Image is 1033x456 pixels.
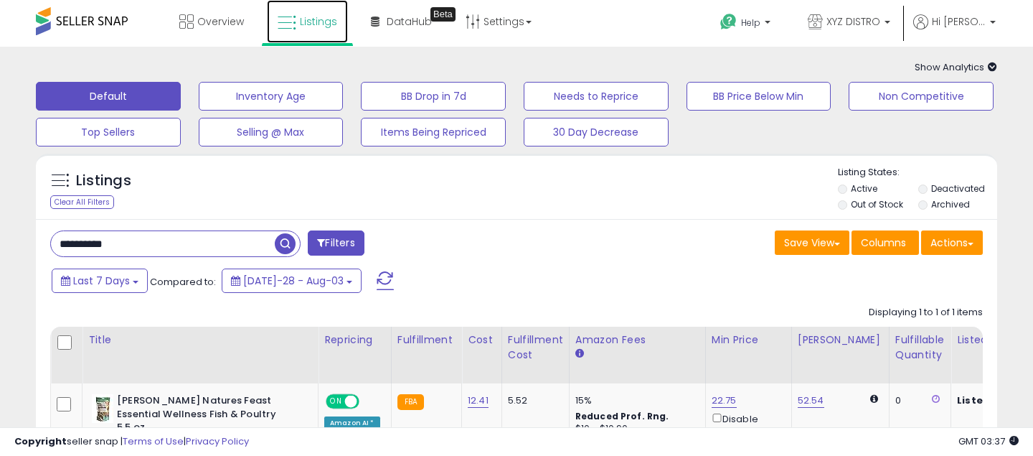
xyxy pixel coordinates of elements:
[849,82,994,111] button: Non Competitive
[14,435,249,449] div: seller snap | |
[775,231,849,255] button: Save View
[508,332,563,363] div: Fulfillment Cost
[575,410,669,422] b: Reduced Prof. Rng.
[826,14,880,29] span: XYZ DISTRO
[720,13,737,31] i: Get Help
[186,434,249,448] a: Privacy Policy
[387,14,432,29] span: DataHub
[76,171,131,191] h5: Listings
[851,198,903,210] label: Out of Stock
[36,118,181,146] button: Top Sellers
[895,394,940,407] div: 0
[92,394,113,423] img: 41nZdTPUSfL._SL40_.jpg
[14,434,67,448] strong: Copyright
[932,14,986,29] span: Hi [PERSON_NAME]
[361,82,506,111] button: BB Drop in 7d
[931,182,985,195] label: Deactivated
[921,231,983,255] button: Actions
[869,306,983,320] div: Displaying 1 to 1 of 1 items
[73,274,130,288] span: Last 7 Days
[575,348,584,360] small: Amazon Fees.
[243,274,344,288] span: [DATE]-28 - Aug-03
[430,7,456,22] div: Tooltip anchor
[852,231,919,255] button: Columns
[357,396,380,408] span: OFF
[524,82,669,111] button: Needs to Reprice
[575,394,694,407] div: 15%
[798,332,883,348] div: [PERSON_NAME]
[861,236,906,250] span: Columns
[117,394,291,438] b: [PERSON_NAME] Natures Feast Essential Wellness Fish & Poultry 5.5 oz
[712,394,737,408] a: 22.75
[52,269,148,293] button: Last 7 Days
[838,166,998,180] p: Listing States:
[123,434,184,448] a: Terms of Use
[308,231,364,256] button: Filters
[50,195,114,209] div: Clear All Filters
[958,434,1019,448] span: 2025-08-11 03:37 GMT
[468,394,489,408] a: 12.41
[468,332,496,348] div: Cost
[327,396,345,408] span: ON
[895,332,945,363] div: Fulfillable Quantity
[150,275,216,289] span: Compared to:
[957,394,1022,407] b: Listed Price:
[931,198,970,210] label: Archived
[915,60,997,74] span: Show Analytics
[36,82,181,111] button: Default
[324,332,385,348] div: Repricing
[199,118,344,146] button: Selling @ Max
[798,394,824,408] a: 52.54
[575,332,699,348] div: Amazon Fees
[199,82,344,111] button: Inventory Age
[712,411,780,452] div: Disable auto adjust min
[851,182,877,195] label: Active
[197,14,244,29] span: Overview
[687,82,831,111] button: BB Price Below Min
[361,118,506,146] button: Items Being Repriced
[712,332,786,348] div: Min Price
[397,332,456,348] div: Fulfillment
[741,17,760,29] span: Help
[300,14,337,29] span: Listings
[524,118,669,146] button: 30 Day Decrease
[88,332,312,348] div: Title
[222,269,362,293] button: [DATE]-28 - Aug-03
[508,394,558,407] div: 5.52
[709,2,785,47] a: Help
[397,394,424,410] small: FBA
[913,14,996,47] a: Hi [PERSON_NAME]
